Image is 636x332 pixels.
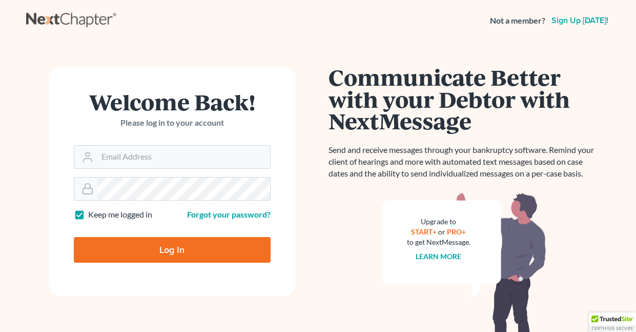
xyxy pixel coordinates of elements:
a: START+ [411,227,437,236]
div: to get NextMessage. [407,237,470,247]
p: Please log in to your account [74,117,271,129]
label: Keep me logged in [88,209,152,221]
div: TrustedSite Certified [589,313,636,332]
div: Upgrade to [407,217,470,227]
input: Email Address [97,146,270,168]
p: Send and receive messages through your bankruptcy software. Remind your client of hearings and mo... [329,144,600,180]
input: Log In [74,237,271,263]
strong: Not a member? [490,15,545,27]
a: PRO+ [447,227,466,236]
a: Forgot your password? [187,209,271,219]
a: Learn more [416,252,461,261]
h1: Communicate Better with your Debtor with NextMessage [329,66,600,132]
a: Sign up [DATE]! [549,16,610,25]
h1: Welcome Back! [74,91,271,113]
span: or [438,227,445,236]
